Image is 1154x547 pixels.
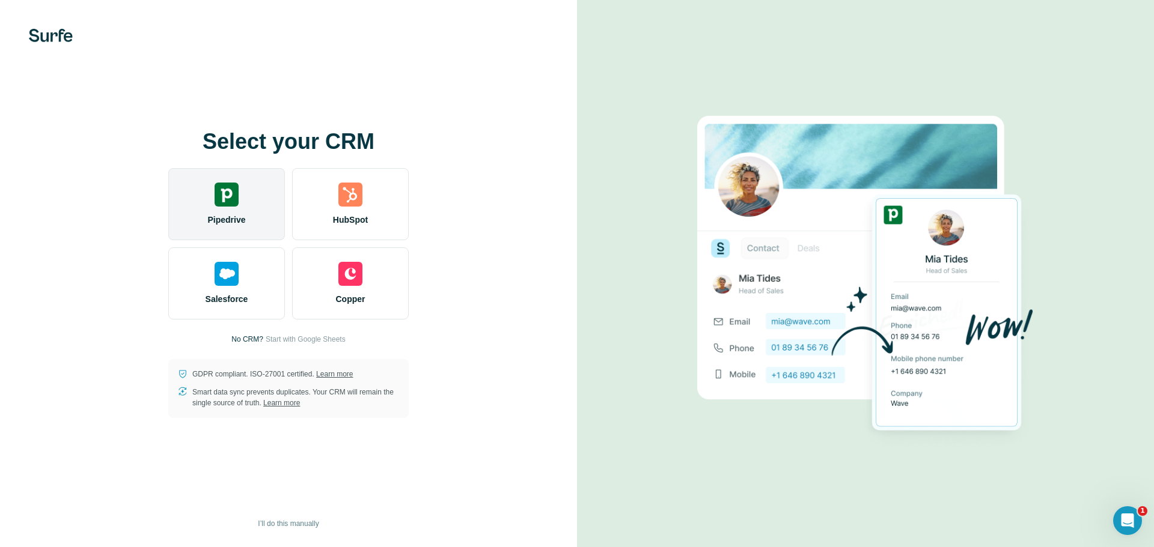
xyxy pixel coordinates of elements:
button: Start with Google Sheets [266,334,346,345]
img: copper's logo [338,262,362,286]
button: I’ll do this manually [249,515,327,533]
span: Salesforce [206,293,248,305]
span: Copper [336,293,365,305]
img: PIPEDRIVE image [697,95,1034,452]
span: HubSpot [333,214,368,226]
img: salesforce's logo [215,262,239,286]
img: pipedrive's logo [215,183,239,207]
a: Learn more [316,370,353,378]
a: Learn more [263,399,300,407]
span: Pipedrive [207,214,245,226]
img: hubspot's logo [338,183,362,207]
p: No CRM? [231,334,263,345]
iframe: Intercom live chat [1113,506,1142,535]
p: Smart data sync prevents duplicates. Your CRM will remain the single source of truth. [192,387,399,408]
p: GDPR compliant. ISO-27001 certified. [192,369,353,379]
span: I’ll do this manually [258,518,319,529]
h1: Select your CRM [168,130,409,154]
img: Surfe's logo [29,29,73,42]
span: 1 [1138,506,1147,516]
